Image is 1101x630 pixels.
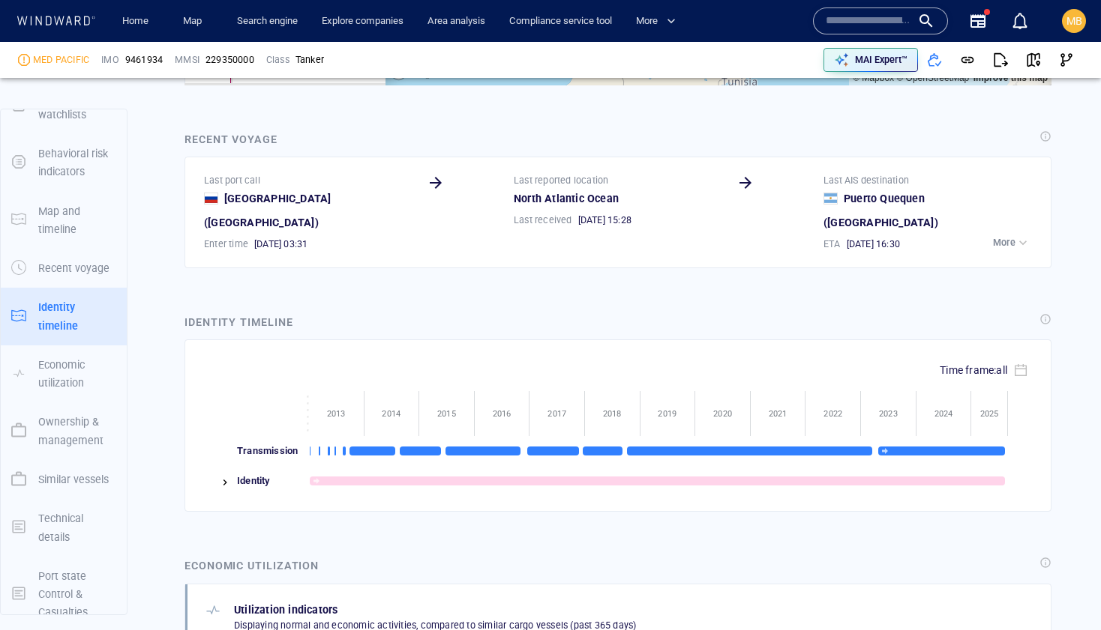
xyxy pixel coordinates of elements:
[38,202,116,239] p: Map and timeline
[101,53,119,67] p: IMO
[1,134,127,192] button: Behavioral risk indicators
[1,423,127,437] a: Ownership & management
[201,210,322,234] div: [GEOGRAPHIC_DATA]
[7,320,201,361] dl: [DATE] 12:37EEZ VisitSpain, a day
[1,155,127,169] a: Behavioral risk indicators
[7,424,46,442] span: [DATE] 04:27
[855,53,907,67] p: MAI Expert™
[7,73,201,114] dl: [DATE] 18:44Strait PassageEnglish Channel, 18 hours
[1,192,127,249] button: Map and timeline
[70,55,199,67] span: [GEOGRAPHIC_DATA], 2 hours
[878,446,892,455] img: svg+xml;base64,PHN2ZyB4bWxucz0iaHR0cDovL3d3dy53My5vcmcvMjAwMC9zdmciIHhtbG5zOnhsaW5rPSJodHRwOi8vd3...
[640,409,695,419] div: 2019
[70,303,161,314] span: North Atlantic Ocean
[232,436,309,466] div: Transmission
[220,385,254,396] span: 11 days
[38,567,116,622] p: Port state Control & Casualties
[7,207,46,225] span: [DATE] 13:43
[70,437,161,449] span: North Atlantic Ocean
[111,8,159,34] button: Home
[823,237,841,251] p: ETA
[204,193,218,205] div: Russian Federation
[820,210,941,234] div: [GEOGRAPHIC_DATA]
[1017,43,1050,76] button: View on map
[7,372,46,390] span: [DATE] 15:06
[70,385,201,408] span: [GEOGRAPHIC_DATA], 13 hours
[1,471,127,485] a: Similar vessels
[511,187,622,210] div: North Atlantic Ocean
[1,520,127,534] a: Technical details
[1,212,127,226] a: Map and timeline
[918,43,951,76] button: Add to vessel list
[578,213,631,227] span: [DATE] 15:28
[70,344,121,355] span: Spain, a day
[695,409,750,419] div: 2020
[823,193,838,205] div: Argentina
[751,409,805,419] div: 2021
[38,298,116,335] p: Identity timeline
[38,356,116,393] p: Economic utilization
[316,8,409,34] a: Explore companies
[7,361,201,414] dl: [DATE] 15:06EEZ Visit[GEOGRAPHIC_DATA], 13 hours
[758,54,781,76] div: Focus on vessel path
[315,216,319,228] span: )
[514,174,608,187] p: Last reported location
[231,8,304,34] a: Search engine
[224,190,331,208] a: [GEOGRAPHIC_DATA]
[805,409,860,419] div: 2022
[847,237,900,251] span: [DATE] 16:30
[70,124,105,136] span: EEZ Visit
[257,380,322,403] div: [DATE] - [DATE]
[1,249,127,288] button: Recent voyage
[7,114,201,155] dl: [DATE] 04:34EEZ Visit[GEOGRAPHIC_DATA], 2 hours
[1,499,127,557] button: Technical details
[165,15,177,37] div: Compliance Activities
[934,216,938,228] span: )
[668,452,709,462] a: Mapbox
[1,309,127,323] a: Identity timeline
[70,424,180,435] span: Enter International Waters
[993,236,1015,249] p: More
[514,213,572,227] p: Last received
[475,409,529,419] div: 2016
[996,364,1007,376] span: all
[789,452,863,462] a: Improve this map
[234,601,636,619] p: Utilization indicators
[38,259,109,277] p: Recent voyage
[310,476,323,485] img: svg+xml;base64,PHN2ZyB4bWxucz0iaHR0cDovL3d3dy53My5vcmcvMjAwMC9zdmciIHhtbG5zOnhsaW5rPSJodHRwOi8vd3...
[33,53,89,67] div: MED PACIFIC
[1,402,127,460] button: Ownership & management
[419,409,474,419] div: 2015
[7,155,201,196] dl: [DATE] 07:13EEZ Visit[GEOGRAPHIC_DATA], 6 hours
[803,54,828,76] button: Create an AOI.
[940,364,1007,376] span: Time frame:
[204,237,248,251] p: Enter time
[171,8,219,34] button: Map
[70,220,189,231] span: [GEOGRAPHIC_DATA], a day
[309,409,364,419] div: 2013
[636,13,676,30] span: More
[7,330,46,348] span: [DATE] 12:37
[266,53,289,67] p: Class
[70,179,199,190] span: [GEOGRAPHIC_DATA], 6 hours
[1,460,127,499] button: Similar vessels
[1059,6,1089,36] button: MB
[529,409,584,419] div: 2017
[7,196,201,237] dl: [DATE] 13:43EEZ Visit[GEOGRAPHIC_DATA], a day
[844,190,925,208] span: Puerto Quequen
[38,145,116,181] p: Behavioral risk indicators
[503,8,618,34] button: Compliance service tool
[70,330,105,342] span: EEZ Visit
[125,53,163,67] span: 9461934
[184,313,292,331] div: Identity timeline
[1,97,127,112] a: Blacklists & watchlists
[951,43,984,76] button: Get link
[828,54,850,76] div: Toggle map information layers
[1037,563,1090,619] iframe: Chat
[70,289,180,300] span: Enter International Waters
[295,53,324,67] div: Tanker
